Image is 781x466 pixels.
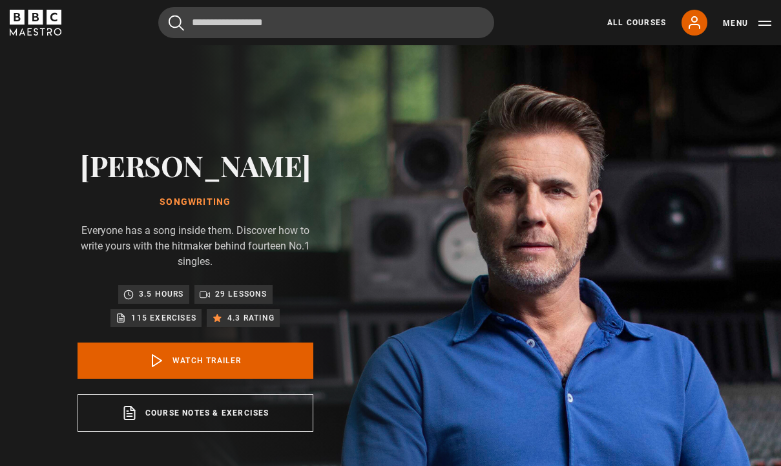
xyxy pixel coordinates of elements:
[607,17,666,28] a: All Courses
[723,17,771,30] button: Toggle navigation
[78,149,313,182] h2: [PERSON_NAME]
[169,15,184,31] button: Submit the search query
[78,223,313,270] p: Everyone has a song inside them. Discover how to write yours with the hitmaker behind fourteen No...
[158,7,494,38] input: Search
[78,343,313,379] a: Watch Trailer
[78,197,313,207] h1: Songwriting
[215,288,267,301] p: 29 lessons
[139,288,184,301] p: 3.5 hours
[227,312,275,324] p: 4.3 rating
[10,10,61,36] svg: BBC Maestro
[131,312,196,324] p: 115 exercises
[78,394,313,432] a: Course notes & exercises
